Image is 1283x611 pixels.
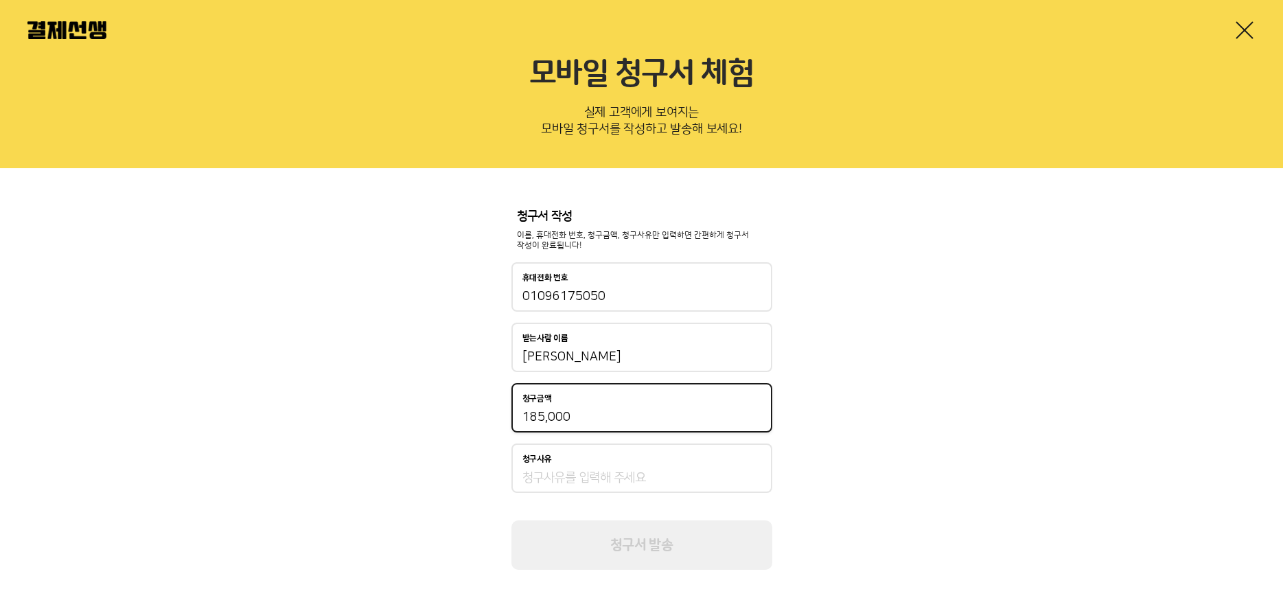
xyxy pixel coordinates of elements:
[27,101,1256,146] p: 실제 고객에게 보여지는 모바일 청구서를 작성하고 발송해 보세요!
[522,394,552,404] p: 청구금액
[517,209,767,224] p: 청구서 작성
[522,288,761,305] input: 휴대전화 번호
[522,334,568,343] p: 받는사람 이름
[27,56,1256,93] h2: 모바일 청구서 체험
[511,520,772,570] button: 청구서 발송
[522,409,761,426] input: 청구금액
[522,273,568,283] p: 휴대전화 번호
[27,21,106,39] img: 결제선생
[522,470,761,486] input: 청구사유
[517,230,767,252] p: 이름, 휴대전화 번호, 청구금액, 청구사유만 입력하면 간편하게 청구서 작성이 완료됩니다!
[522,454,552,464] p: 청구사유
[522,349,761,365] input: 받는사람 이름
